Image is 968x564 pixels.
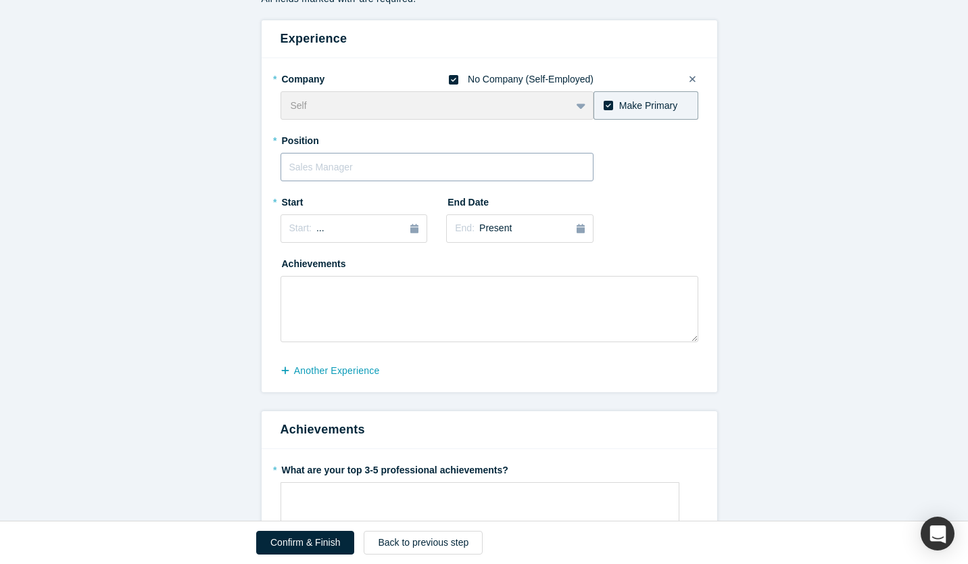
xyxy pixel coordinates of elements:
button: Back to previous step [364,531,483,555]
h3: Achievements [281,421,698,439]
button: Confirm & Finish [256,531,354,555]
label: Achievements [281,252,356,271]
div: rdw-editor [290,487,671,509]
button: Start:... [281,214,428,243]
label: End Date [446,191,522,210]
div: Make Primary [619,99,677,113]
span: Start: [289,222,312,233]
label: Company [281,68,356,87]
div: No Company (Self-Employed) [468,72,594,87]
button: another Experience [281,359,394,383]
input: Sales Manager [281,153,594,181]
h3: Experience [281,30,698,48]
span: Present [479,222,512,233]
label: Position [281,129,356,148]
span: End: [455,222,475,233]
label: What are your top 3-5 professional achievements? [281,459,698,477]
button: End:Present [446,214,594,243]
span: ... [316,222,324,233]
label: Start [281,191,356,210]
